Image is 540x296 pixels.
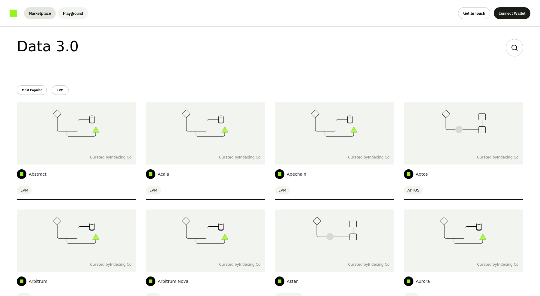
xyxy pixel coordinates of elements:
span: Abstract [29,171,46,177]
span: APTOS [404,186,423,195]
button: Playground [58,7,88,19]
h1: Data 3.0 [17,39,79,56]
span: Aurora [416,278,430,284]
span: Astar [287,278,298,284]
span: Curated by Indexing Co [219,262,260,267]
button: Connect Wallet [494,7,530,19]
span: Arbitrum [29,278,47,284]
span: Acala [158,171,169,177]
span: EVM [17,186,32,195]
button: Marketplace [24,7,56,19]
span: Curated by Indexing Co [348,262,389,267]
span: Curated by Indexing Co [477,155,518,160]
span: Aptos [416,171,428,177]
span: Curated by Indexing Co [477,262,518,267]
span: Curated by Indexing Co [348,155,389,160]
span: Curated by Indexing Co [219,155,260,160]
button: Most Popular [17,85,47,95]
span: Arbitrum Nova [158,278,188,284]
span: Curated by Indexing Co [90,155,131,160]
span: EVM [275,186,290,195]
span: EVM [146,186,161,195]
button: Get In Touch [458,7,490,19]
span: Apechain [287,171,306,177]
span: Curated by Indexing Co [90,262,131,267]
button: EVM [52,85,69,95]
